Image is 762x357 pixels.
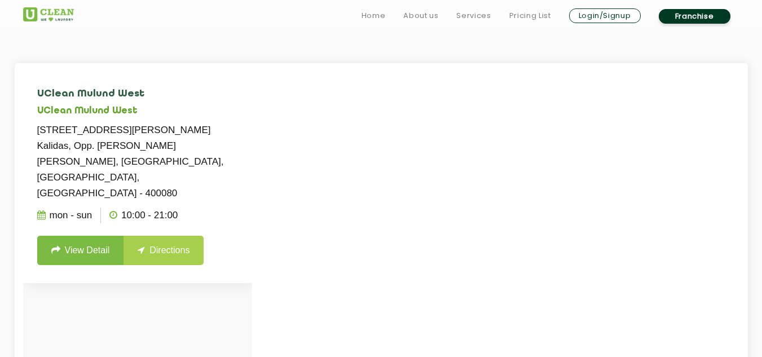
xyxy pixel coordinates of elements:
p: 10:00 - 21:00 [109,208,178,223]
a: Franchise [659,9,730,24]
h4: UClean Mulund West [37,89,238,100]
img: UClean Laundry and Dry Cleaning [23,7,74,21]
h5: UClean Mulund West [37,106,238,117]
a: Login/Signup [569,8,641,23]
a: Pricing List [509,9,551,23]
a: Home [362,9,386,23]
p: [STREET_ADDRESS][PERSON_NAME] Kalidas, Opp. [PERSON_NAME] [PERSON_NAME], [GEOGRAPHIC_DATA], [GEOG... [37,122,238,201]
a: About us [403,9,438,23]
p: Mon - Sun [37,208,93,223]
a: View Detail [37,236,124,265]
a: Services [456,9,491,23]
a: Directions [124,236,204,265]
